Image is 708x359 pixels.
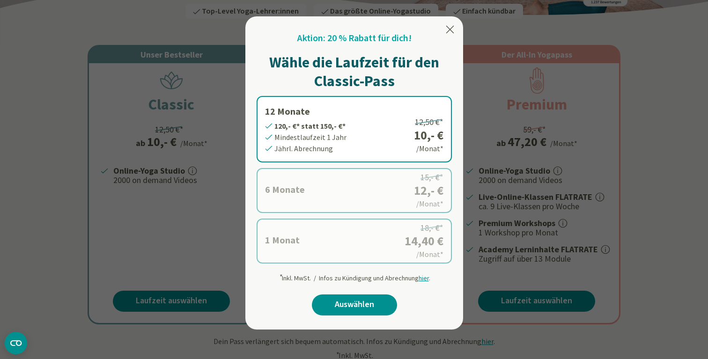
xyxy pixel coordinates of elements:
h1: Wähle die Laufzeit für den Classic-Pass [257,53,452,90]
button: CMP-Widget öffnen [5,332,27,354]
span: hier [419,274,429,282]
div: Inkl. MwSt. / Infos zu Kündigung und Abrechnung . [279,269,430,283]
h2: Aktion: 20 % Rabatt für dich! [297,31,412,45]
a: Auswählen [312,294,397,315]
